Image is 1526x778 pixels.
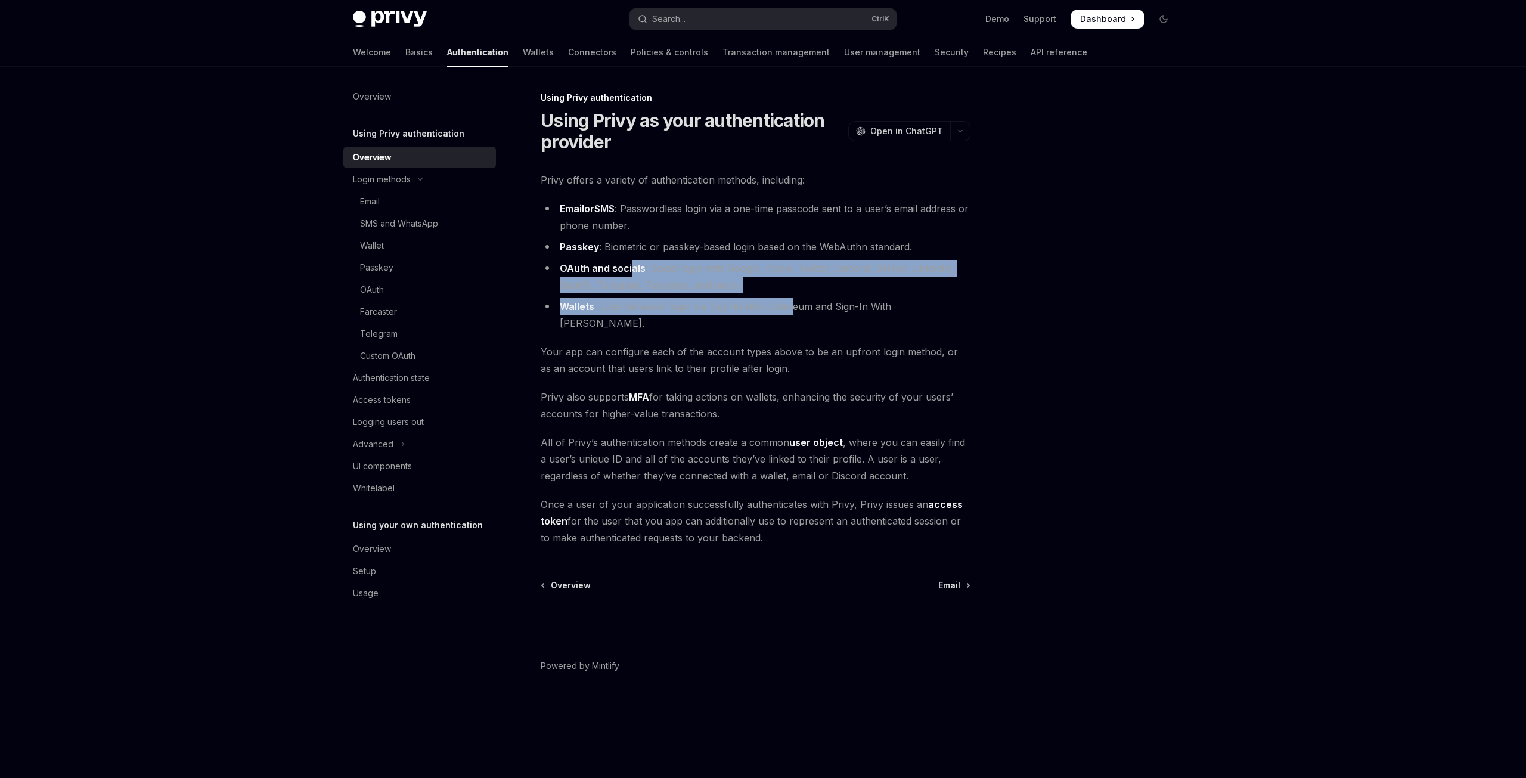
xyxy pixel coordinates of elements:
[353,481,395,495] div: Whitelabel
[447,38,508,67] a: Authentication
[871,14,889,24] span: Ctrl K
[541,496,970,546] span: Once a user of your application successfully authenticates with Privy, Privy issues an for the us...
[938,579,960,591] span: Email
[353,126,464,141] h5: Using Privy authentication
[343,538,496,560] a: Overview
[353,415,424,429] div: Logging users out
[560,241,599,253] a: Passkey
[353,518,483,532] h5: Using your own authentication
[360,194,380,209] div: Email
[353,150,391,165] div: Overview
[353,172,411,187] div: Login methods
[983,38,1016,67] a: Recipes
[353,437,393,451] div: Advanced
[343,147,496,168] a: Overview
[560,203,615,215] strong: or
[360,238,384,253] div: Wallet
[405,38,433,67] a: Basics
[631,38,708,67] a: Policies & controls
[652,12,686,26] div: Search...
[343,582,496,604] a: Usage
[353,542,391,556] div: Overview
[353,371,430,385] div: Authentication state
[343,86,496,107] a: Overview
[1080,13,1126,25] span: Dashboard
[360,283,384,297] div: OAuth
[629,8,897,30] button: Open search
[935,38,969,67] a: Security
[343,367,496,389] a: Authentication state
[1031,38,1087,67] a: API reference
[542,579,591,591] a: Overview
[343,478,496,499] a: Whitelabel
[541,172,970,188] span: Privy offers a variety of authentication methods, including:
[343,213,496,234] a: SMS and WhatsApp
[353,11,427,27] img: dark logo
[343,235,496,256] a: Wallet
[551,579,591,591] span: Overview
[541,200,970,234] li: : Passwordless login via a one-time passcode sent to a user’s email address or phone number.
[541,260,970,293] li: : Social login with Google, Apple, Twitter, Discord, GitHub, LinkedIn, Spotify, Telegram, Farcast...
[541,238,970,255] li: : Biometric or passkey-based login based on the WebAuthn standard.
[353,38,391,67] a: Welcome
[1071,10,1144,29] a: Dashboard
[343,389,496,411] a: Access tokens
[360,327,398,341] div: Telegram
[360,261,393,275] div: Passkey
[343,345,496,367] a: Custom OAuth
[560,300,594,313] a: Wallets
[789,436,843,449] a: user object
[523,38,554,67] a: Wallets
[353,89,391,104] div: Overview
[353,459,412,473] div: UI components
[360,349,415,363] div: Custom OAuth
[343,455,496,477] a: UI components
[848,121,950,141] button: Open in ChatGPT
[343,257,496,278] a: Passkey
[629,391,649,404] a: MFA
[560,262,646,275] a: OAuth and socials
[541,110,843,153] h1: Using Privy as your authentication provider
[343,279,496,300] a: OAuth
[343,191,496,212] a: Email
[343,323,496,345] a: Telegram
[360,216,438,231] div: SMS and WhatsApp
[353,564,376,578] div: Setup
[938,579,969,591] a: Email
[541,389,970,422] span: Privy also supports for taking actions on wallets, enhancing the security of your users’ accounts...
[343,560,496,582] a: Setup
[594,203,615,215] a: SMS
[1023,13,1056,25] a: Support
[541,92,970,104] div: Using Privy authentication
[541,660,619,672] a: Powered by Mintlify
[722,38,830,67] a: Transaction management
[1154,10,1173,29] button: Toggle dark mode
[541,298,970,331] li: : External wallet login via Sign-In With Ethereum and Sign-In With [PERSON_NAME].
[353,393,411,407] div: Access tokens
[560,203,584,215] a: Email
[568,38,616,67] a: Connectors
[343,169,496,190] button: Toggle Login methods section
[360,305,397,319] div: Farcaster
[541,343,970,377] span: Your app can configure each of the account types above to be an upfront login method, or as an ac...
[343,411,496,433] a: Logging users out
[541,434,970,484] span: All of Privy’s authentication methods create a common , where you can easily find a user’s unique...
[343,301,496,323] a: Farcaster
[985,13,1009,25] a: Demo
[353,586,379,600] div: Usage
[343,433,496,455] button: Toggle Advanced section
[870,125,943,137] span: Open in ChatGPT
[844,38,920,67] a: User management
